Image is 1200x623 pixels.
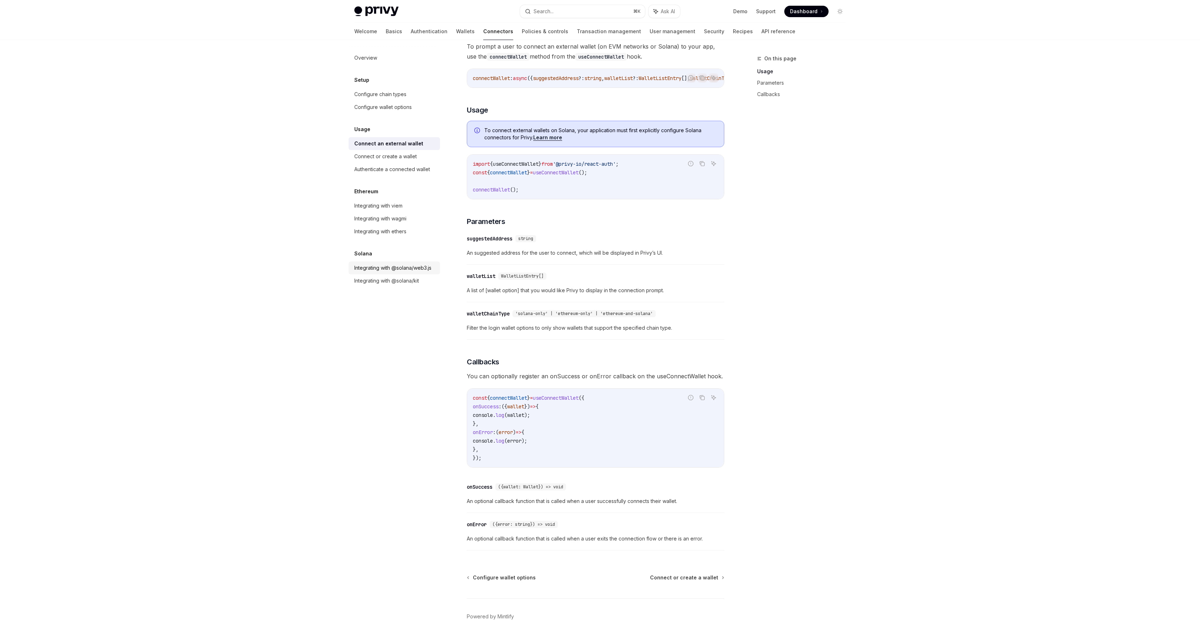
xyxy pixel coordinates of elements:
span: } [527,169,530,176]
div: Connect or create a wallet [354,152,417,161]
button: Report incorrect code [686,73,695,83]
span: ); [524,412,530,418]
button: Report incorrect code [686,159,695,168]
a: Integrating with viem [349,199,440,212]
span: onError [473,429,493,435]
span: (); [510,186,519,193]
span: ({error: string}) => void [492,522,555,527]
span: Callbacks [467,357,499,367]
a: Welcome [354,23,377,40]
span: string [518,236,533,241]
span: , [601,75,604,81]
a: Basics [386,23,402,40]
a: Callbacks [757,89,851,100]
a: API reference [761,23,795,40]
span: . [493,412,496,418]
a: Authentication [411,23,447,40]
span: An suggested address for the user to connect, which will be displayed in Privy’s UI. [467,249,724,257]
span: To prompt a user to connect an external wallet (on EVM networks or Solana) to your app, use the m... [467,41,724,61]
div: walletList [467,273,495,280]
button: Report incorrect code [686,393,695,402]
a: Transaction management [577,23,641,40]
span: (); [579,169,587,176]
a: Integrating with @solana/web3.js [349,261,440,274]
span: ?: [579,75,584,81]
a: Policies & controls [522,23,568,40]
a: Support [756,8,776,15]
a: Configure wallet options [467,574,536,581]
span: { [536,403,539,410]
a: Powered by Mintlify [467,613,514,620]
span: = [530,395,533,401]
span: You can optionally register an onSuccess or onError callback on the useConnectWallet hook. [467,371,724,381]
span: . [493,438,496,444]
img: light logo [354,6,399,16]
span: Ask AI [661,8,675,15]
a: Recipes [733,23,753,40]
button: Copy the contents from the code block [697,73,707,83]
span: connectWallet [473,75,510,81]
a: Demo [733,8,747,15]
div: suggestedAddress [467,235,512,242]
span: }, [473,420,479,427]
span: On this page [764,54,796,63]
span: }) [524,403,530,410]
span: An optional callback function that is called when a user exits the connection flow or there is an... [467,534,724,543]
span: console [473,438,493,444]
a: Connectors [483,23,513,40]
span: { [490,161,493,167]
span: WalletListEntry [639,75,681,81]
svg: Info [474,128,481,135]
span: : [499,403,501,410]
span: Filter the login wallet options to only show wallets that support the specified chain type. [467,324,724,332]
button: Copy the contents from the code block [697,159,707,168]
span: [], [681,75,690,81]
span: wallet [507,403,524,410]
span: } [527,395,530,401]
a: Connect an external wallet [349,137,440,150]
h5: Setup [354,76,369,84]
div: Integrating with @solana/kit [354,276,419,285]
div: Integrating with viem [354,201,402,210]
span: log [496,438,504,444]
span: ( [504,438,507,444]
h5: Usage [354,125,370,134]
button: Toggle dark mode [834,6,846,17]
span: connectWallet [490,395,527,401]
a: Overview [349,51,440,64]
span: walletList [604,75,633,81]
span: useConnectWallet [533,395,579,401]
span: '@privy-io/react-auth' [553,161,616,167]
a: Security [704,23,724,40]
span: onSuccess [473,403,499,410]
span: console [473,412,493,418]
span: { [521,429,524,435]
div: walletChainType [467,310,510,317]
span: Usage [467,105,488,115]
div: Overview [354,54,377,62]
span: = [530,169,533,176]
a: Dashboard [784,6,829,17]
span: error [507,438,521,444]
span: => [530,403,536,410]
span: { [487,169,490,176]
a: Configure wallet options [349,101,440,114]
span: log [496,412,504,418]
h5: Ethereum [354,187,378,196]
a: Wallets [456,23,475,40]
a: Integrating with ethers [349,225,440,238]
span: ) [513,429,516,435]
div: Integrating with @solana/web3.js [354,264,431,272]
div: Search... [534,7,554,16]
span: string [584,75,601,81]
div: Configure wallet options [354,103,412,111]
a: Learn more [533,134,562,141]
span: => [516,429,521,435]
span: suggestedAddress [533,75,579,81]
span: connectWallet [473,186,510,193]
code: connectWallet [487,53,530,61]
div: onError [467,521,487,528]
span: import [473,161,490,167]
span: To connect external wallets on Solana, your application must first explicitly configure Solana co... [484,127,717,141]
span: ?: [633,75,639,81]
